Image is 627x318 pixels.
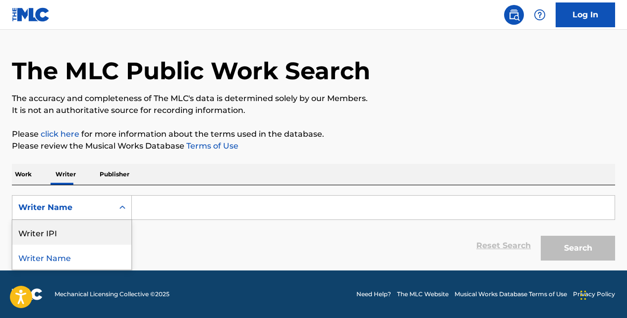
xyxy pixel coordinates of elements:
img: search [508,9,520,21]
div: Drag [580,280,586,310]
h1: The MLC Public Work Search [12,56,370,86]
a: Log In [556,2,615,27]
img: MLC Logo [12,7,50,22]
p: Work [12,164,35,185]
a: Privacy Policy [573,290,615,299]
div: Help [530,5,550,25]
p: Please review the Musical Works Database [12,140,615,152]
p: Writer [53,164,79,185]
a: click here [41,129,79,139]
p: It is not an authoritative source for recording information. [12,105,615,116]
a: Public Search [504,5,524,25]
a: Musical Works Database Terms of Use [455,290,567,299]
div: Writer Name [18,202,108,213]
p: Please for more information about the terms used in the database. [12,128,615,140]
iframe: Chat Widget [577,270,627,318]
a: Terms of Use [184,141,238,151]
div: Writer IPI [12,220,131,245]
a: The MLC Website [397,290,449,299]
img: help [534,9,546,21]
p: Publisher [97,164,132,185]
div: Writer Name [12,245,131,269]
p: The accuracy and completeness of The MLC's data is determined solely by our Members. [12,93,615,105]
a: Need Help? [356,290,391,299]
form: Search Form [12,195,615,265]
span: Mechanical Licensing Collective © 2025 [55,290,170,299]
img: logo [12,288,43,300]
